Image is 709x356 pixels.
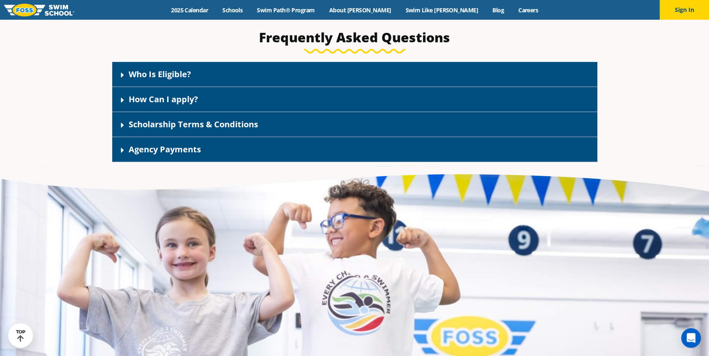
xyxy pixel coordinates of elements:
a: 2025 Calendar [164,6,215,14]
a: Agency Payments [129,144,201,155]
a: Blog [485,6,511,14]
div: How Can I apply? [112,87,597,112]
div: Scholarship Terms & Conditions [112,112,597,137]
a: Swim Like [PERSON_NAME] [398,6,485,14]
a: Schools [215,6,250,14]
h3: Frequently Asked Questions [112,29,597,46]
img: FOSS Swim School Logo [4,4,74,16]
div: Agency Payments [112,137,597,162]
a: Swim Path® Program [250,6,322,14]
a: Scholarship Terms & Conditions [129,119,258,130]
div: TOP [16,329,25,342]
div: Open Intercom Messenger [681,328,701,348]
div: Who Is Eligible? [112,62,597,87]
a: Who Is Eligible? [129,69,191,80]
a: About [PERSON_NAME] [322,6,398,14]
a: How Can I apply? [129,94,198,105]
a: Careers [511,6,545,14]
